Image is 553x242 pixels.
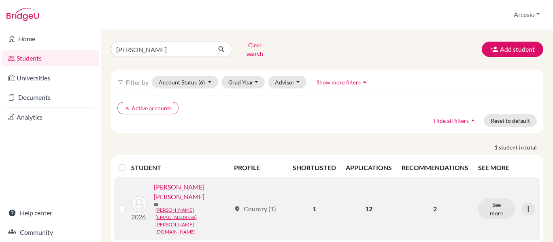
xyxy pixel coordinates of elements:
button: Add student [482,42,543,57]
span: location_on [234,206,240,212]
button: Advisor [268,76,306,88]
button: Clear search [232,39,277,60]
button: Reset to default [484,114,537,127]
button: Hide all filtersarrow_drop_up [427,114,484,127]
strong: 1 [494,143,499,152]
th: PROFILE [229,158,288,177]
a: [PERSON_NAME] [PERSON_NAME] [154,182,230,202]
a: Students [2,50,99,66]
td: 1 [288,177,341,240]
a: Home [2,31,99,47]
span: student in total [499,143,543,152]
button: See more [478,198,515,219]
th: SEE MORE [473,158,540,177]
a: [PERSON_NAME][EMAIL_ADDRESS][PERSON_NAME][DOMAIN_NAME] [155,206,230,236]
input: Find student by name... [111,42,211,57]
button: Grad Year [221,76,265,88]
img: Botero Estrada, Martin [131,196,147,212]
td: 12 [341,177,397,240]
span: (6) [198,79,205,86]
i: filter_list [117,79,124,85]
i: clear [124,105,130,111]
span: Show more filters [317,79,361,86]
th: STUDENT [131,158,229,177]
button: clearActive accounts [117,102,179,114]
button: Show more filtersarrow_drop_up [310,76,376,88]
a: Community [2,224,99,240]
a: Universities [2,70,99,86]
span: Hide all filters [434,117,469,124]
button: Account Status(6) [152,76,218,88]
a: Documents [2,89,99,105]
a: Help center [2,205,99,221]
th: RECOMMENDATIONS [397,158,473,177]
p: 2 [402,204,468,214]
img: Bridge-U [6,8,39,21]
th: APPLICATIONS [341,158,397,177]
p: 2026 [131,212,147,222]
span: mail [154,202,159,207]
th: SHORTLISTED [288,158,341,177]
i: arrow_drop_up [361,78,369,86]
span: Filter by [125,78,149,86]
a: Analytics [2,109,99,125]
i: arrow_drop_up [469,116,477,124]
div: Country (1) [234,204,276,214]
button: Arcesio [510,7,543,22]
